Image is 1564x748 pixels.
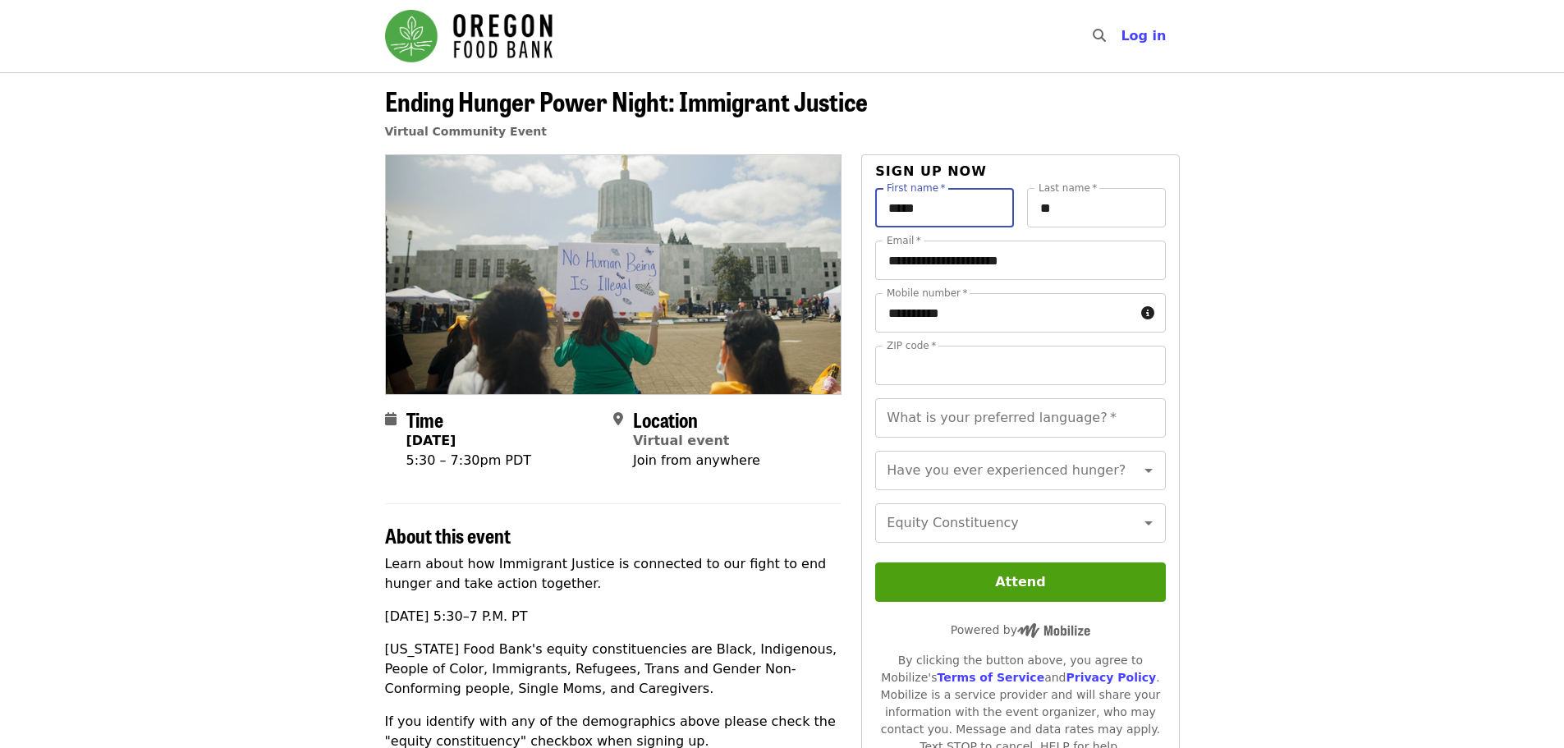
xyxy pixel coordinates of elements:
span: Time [406,405,443,434]
span: Ending Hunger Power Night: Immigrant Justice [385,81,868,120]
a: Virtual event [633,433,730,448]
img: Powered by Mobilize [1017,623,1090,638]
img: Ending Hunger Power Night: Immigrant Justice organized by Oregon Food Bank [386,155,842,393]
a: Privacy Policy [1066,671,1156,684]
i: search icon [1093,28,1106,44]
div: 5:30 – 7:30pm PDT [406,451,532,470]
a: Virtual Community Event [385,125,547,138]
label: ZIP code [887,341,936,351]
label: Mobile number [887,288,967,298]
button: Open [1137,459,1160,482]
i: circle-info icon [1141,305,1154,321]
span: Log in [1121,28,1166,44]
i: calendar icon [385,411,397,427]
input: Mobile number [875,293,1134,333]
a: Terms of Service [937,671,1044,684]
input: Search [1116,16,1129,56]
button: Log in [1108,20,1179,53]
span: Powered by [951,623,1090,636]
label: First name [887,183,946,193]
input: ZIP code [875,346,1165,385]
span: About this event [385,521,511,549]
input: Email [875,241,1165,280]
input: First name [875,188,1014,227]
span: Sign up now [875,163,987,179]
p: [US_STATE] Food Bank's equity constituencies are Black, Indigenous, People of Color, Immigrants, ... [385,640,842,699]
img: Oregon Food Bank - Home [385,10,553,62]
button: Attend [875,562,1165,602]
label: Email [887,236,921,246]
input: Last name [1027,188,1166,227]
i: map-marker-alt icon [613,411,623,427]
strong: [DATE] [406,433,456,448]
p: [DATE] 5:30–7 P.M. PT [385,607,842,626]
span: Join from anywhere [633,452,760,468]
span: Location [633,405,698,434]
p: Learn about how Immigrant Justice is connected to our fight to end hunger and take action together. [385,554,842,594]
button: Open [1137,512,1160,535]
input: What is your preferred language? [875,398,1165,438]
label: Last name [1039,183,1097,193]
